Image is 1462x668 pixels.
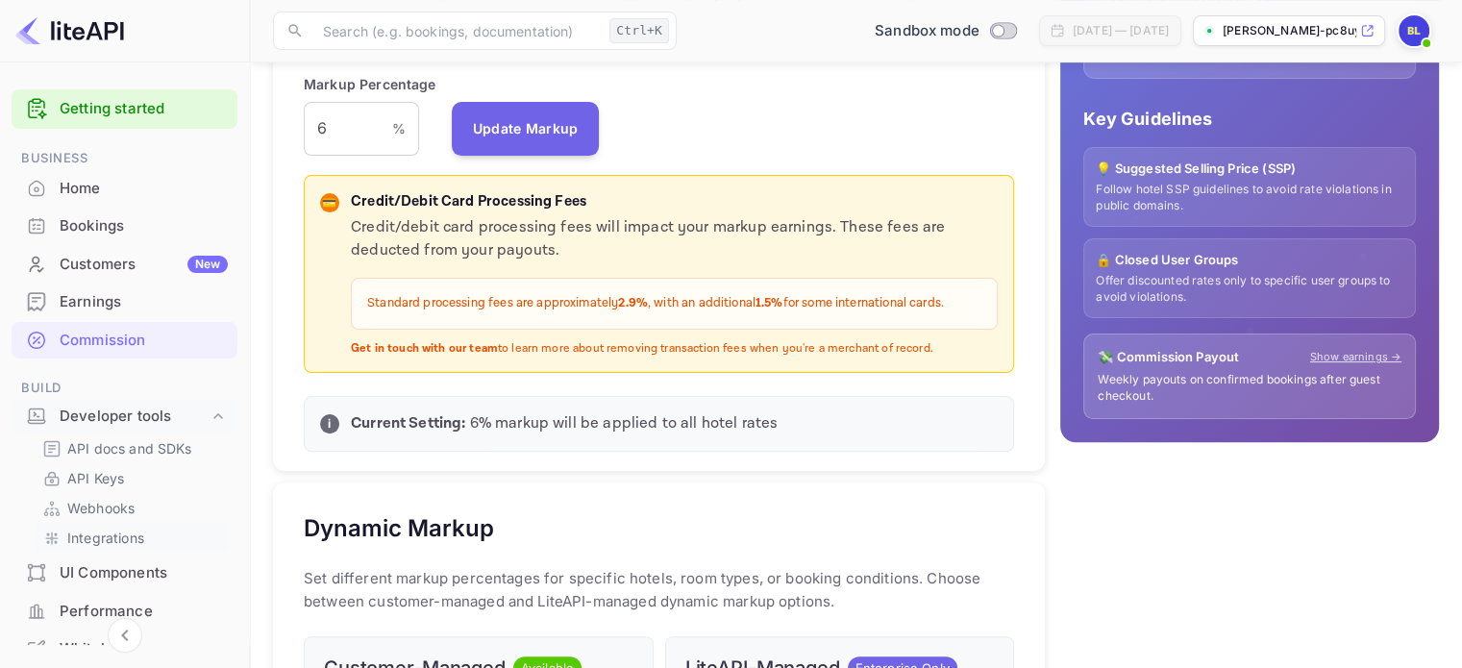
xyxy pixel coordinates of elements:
[60,330,228,352] div: Commission
[60,406,209,428] div: Developer tools
[304,102,392,156] input: 0
[67,468,124,488] p: API Keys
[12,555,237,590] a: UI Components
[12,555,237,592] div: UI Components
[867,20,1024,42] div: Switch to Production mode
[35,434,230,462] div: API docs and SDKs
[67,528,144,548] p: Integrations
[42,468,222,488] a: API Keys
[1073,22,1169,39] div: [DATE] — [DATE]
[304,513,494,544] h5: Dynamic Markup
[12,89,237,129] div: Getting started
[42,498,222,518] a: Webhooks
[311,12,602,50] input: Search (e.g. bookings, documentation)
[304,74,436,94] p: Markup Percentage
[60,601,228,623] div: Performance
[35,524,230,552] div: Integrations
[1098,372,1401,405] p: Weekly payouts on confirmed bookings after guest checkout.
[12,284,237,319] a: Earnings
[12,400,237,433] div: Developer tools
[60,215,228,237] div: Bookings
[328,415,331,433] p: i
[60,291,228,313] div: Earnings
[609,18,669,43] div: Ctrl+K
[12,246,237,284] div: CustomersNew
[618,295,648,311] strong: 2.9%
[875,20,979,42] span: Sandbox mode
[1083,106,1416,132] p: Key Guidelines
[187,256,228,273] div: New
[351,216,998,262] p: Credit/debit card processing fees will impact your markup earnings. These fees are deducted from ...
[12,631,237,666] a: Whitelabel
[12,593,237,631] div: Performance
[12,322,237,359] div: Commission
[351,341,998,358] p: to learn more about removing transaction fees when you're a merchant of record.
[35,464,230,492] div: API Keys
[67,438,192,458] p: API docs and SDKs
[351,191,998,213] p: Credit/Debit Card Processing Fees
[1223,22,1356,39] p: [PERSON_NAME]-pc8uy.nuitee....
[67,498,135,518] p: Webhooks
[351,341,498,356] strong: Get in touch with our team
[392,118,406,138] p: %
[12,170,237,208] div: Home
[1096,251,1403,270] p: 🔒 Closed User Groups
[42,438,222,458] a: API docs and SDKs
[12,246,237,282] a: CustomersNew
[1096,182,1403,214] p: Follow hotel SSP guidelines to avoid rate violations in public domains.
[367,294,981,313] p: Standard processing fees are approximately , with an additional for some international cards.
[1310,349,1401,365] a: Show earnings →
[12,322,237,358] a: Commission
[1096,273,1403,306] p: Offer discounted rates only to specific user groups to avoid violations.
[35,494,230,522] div: Webhooks
[12,593,237,629] a: Performance
[12,284,237,321] div: Earnings
[756,295,783,311] strong: 1.5%
[12,208,237,243] a: Bookings
[60,178,228,200] div: Home
[42,528,222,548] a: Integrations
[1096,160,1403,179] p: 💡 Suggested Selling Price (SSP)
[60,254,228,276] div: Customers
[351,412,998,435] p: 6 % markup will be applied to all hotel rates
[322,194,336,211] p: 💳
[452,102,600,156] button: Update Markup
[12,208,237,245] div: Bookings
[1399,15,1429,46] img: Bidit LK
[351,413,465,433] strong: Current Setting:
[304,567,1014,613] p: Set different markup percentages for specific hotels, room types, or booking conditions. Choose b...
[60,98,228,120] a: Getting started
[12,170,237,206] a: Home
[60,562,228,584] div: UI Components
[15,15,124,46] img: LiteAPI logo
[12,148,237,169] span: Business
[12,378,237,399] span: Build
[108,618,142,653] button: Collapse navigation
[60,638,228,660] div: Whitelabel
[1098,348,1239,367] p: 💸 Commission Payout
